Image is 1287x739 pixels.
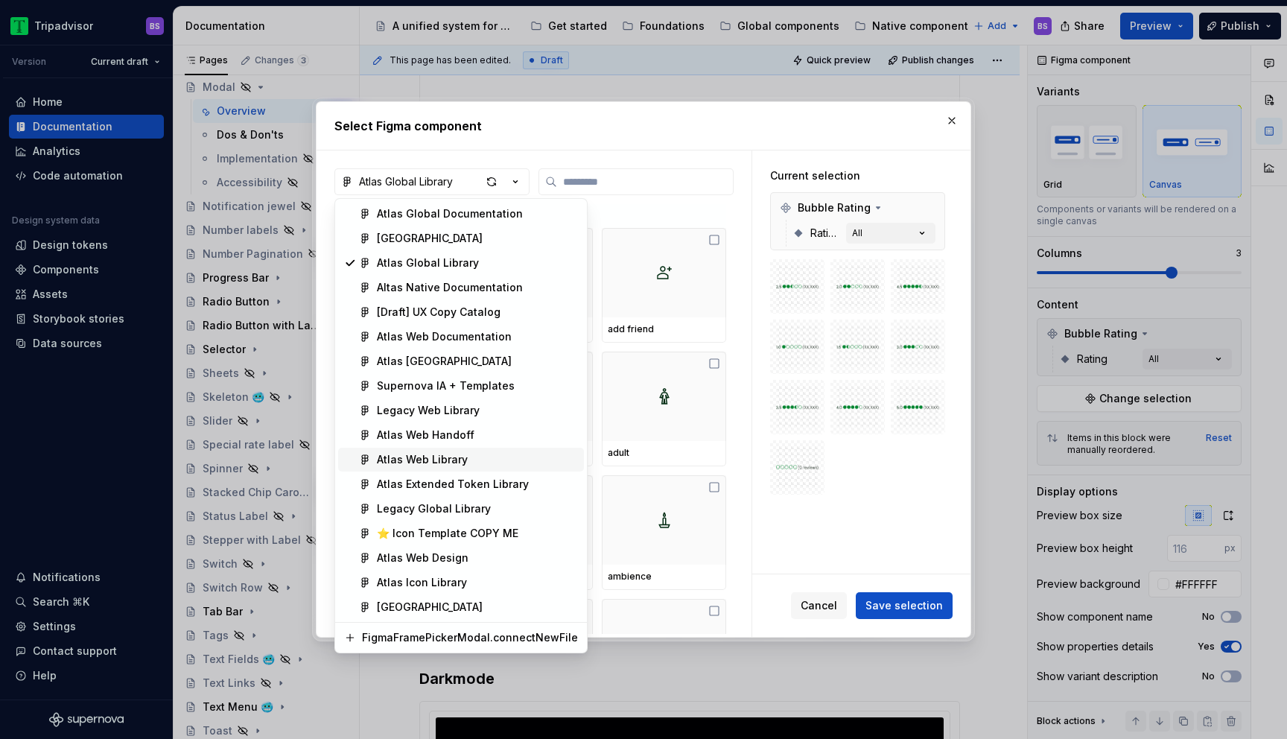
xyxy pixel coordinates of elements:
div: Atlas Web Documentation [377,329,512,344]
div: Atlas Web Library [377,452,468,467]
div: Atlas Extended Token Library [377,477,529,492]
div: FigmaFramePickerModal.connectNewFile [362,630,578,645]
div: Suggestions [335,623,587,653]
div: [Draft] UX Copy Catalog [377,305,500,320]
div: Atlas Web Design [377,551,468,565]
div: [GEOGRAPHIC_DATA] [377,231,483,246]
div: Atlas Web Handoff [377,428,474,443]
div: Supernova IA + Templates [377,378,515,393]
div: Legacy Web Library [377,403,480,418]
div: Altas Native Documentation [377,280,523,295]
div: [GEOGRAPHIC_DATA] [377,600,483,615]
div: Suggestions [335,199,587,622]
div: Atlas Global Documentation [377,206,523,221]
div: Atlas Icon Library [377,575,467,590]
div: Legacy Global Library [377,501,491,516]
div: Atlas Global Library [377,256,479,270]
div: ⭐️ Icon Template COPY ME [377,526,518,541]
div: Atlas [GEOGRAPHIC_DATA] [377,354,512,369]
